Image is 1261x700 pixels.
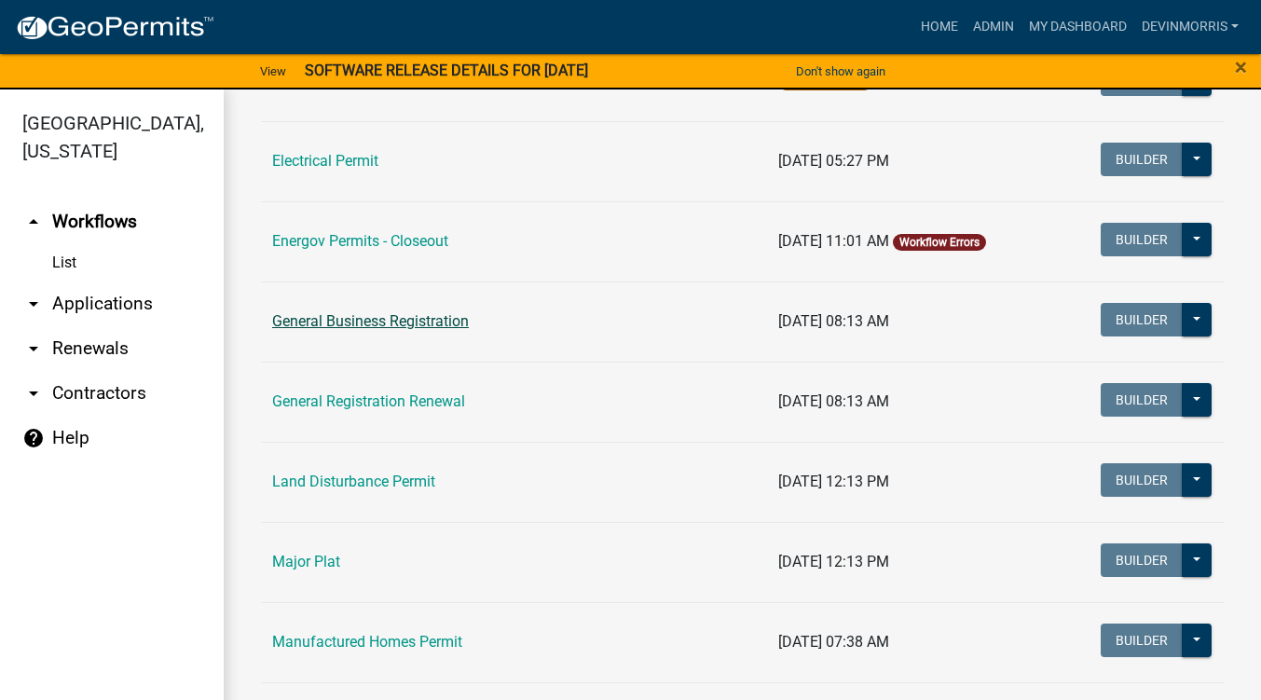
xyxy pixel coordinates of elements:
a: Major Plat [272,553,340,570]
span: [DATE] 08:13 AM [778,392,889,410]
a: Electrical Permit [272,152,378,170]
button: Builder [1101,143,1183,176]
button: Builder [1101,383,1183,417]
button: Builder [1101,543,1183,577]
strong: SOFTWARE RELEASE DETAILS FOR [DATE] [305,62,588,79]
span: × [1235,54,1247,80]
span: [DATE] 05:27 PM [778,152,889,170]
span: [DATE] 07:38 AM [778,633,889,651]
a: General Registration Renewal [272,392,465,410]
button: Close [1235,56,1247,78]
a: Land Disturbance Permit [272,473,435,490]
button: Don't show again [788,56,893,87]
button: Builder [1101,463,1183,497]
button: Builder [1101,223,1183,256]
a: Admin [966,9,1021,45]
button: Builder [1101,62,1183,96]
i: arrow_drop_down [22,382,45,405]
i: arrow_drop_down [22,293,45,315]
i: arrow_drop_up [22,211,45,233]
span: [DATE] 12:13 PM [778,553,889,570]
a: Home [913,9,966,45]
span: [DATE] 08:13 AM [778,312,889,330]
a: Energov Permits - Closeout [272,232,448,250]
button: Builder [1101,624,1183,657]
span: [DATE] 11:01 AM [778,232,889,250]
a: View [253,56,294,87]
i: help [22,427,45,449]
a: Manufactured Homes Permit [272,633,462,651]
i: arrow_drop_down [22,337,45,360]
a: General Business Registration [272,312,469,330]
span: [DATE] 12:13 PM [778,473,889,490]
a: Devinmorris [1134,9,1246,45]
a: My Dashboard [1021,9,1134,45]
a: Workflow Errors [899,236,980,249]
button: Builder [1101,303,1183,336]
